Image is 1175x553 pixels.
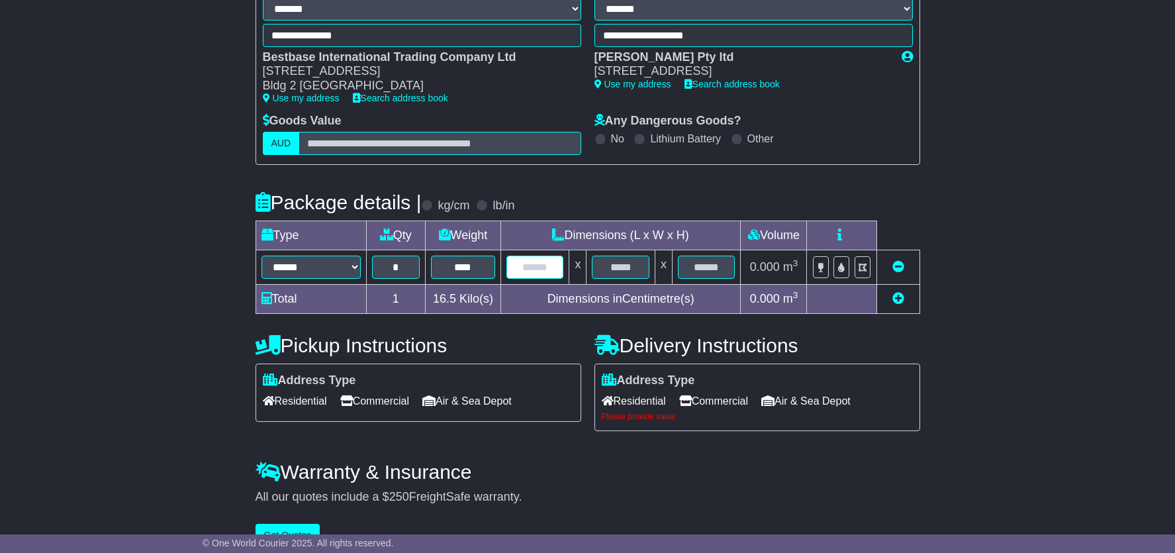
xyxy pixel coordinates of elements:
a: Add new item [892,292,904,305]
div: Bldg 2 [GEOGRAPHIC_DATA] [263,79,568,93]
label: Lithium Battery [650,132,721,145]
td: Dimensions in Centimetre(s) [500,284,741,313]
span: Residential [602,391,666,411]
div: Please provide value [602,412,913,421]
label: Goods Value [263,114,342,128]
span: Commercial [679,391,748,411]
button: Get Quotes [256,524,320,547]
a: Search address book [353,93,448,103]
td: Dimensions (L x W x H) [500,221,741,250]
span: 0.000 [750,292,780,305]
h4: Warranty & Insurance [256,461,920,483]
label: kg/cm [438,199,469,213]
a: Use my address [594,79,671,89]
td: Total [256,284,366,313]
label: Any Dangerous Goods? [594,114,741,128]
label: Address Type [602,374,695,388]
td: Kilo(s) [425,284,500,313]
div: Bestbase International Trading Company Ltd [263,50,568,65]
div: [STREET_ADDRESS] [263,64,568,79]
h4: Package details | [256,191,422,213]
div: [STREET_ADDRESS] [594,64,888,79]
span: m [783,260,798,274]
td: x [569,250,587,284]
h4: Pickup Instructions [256,334,581,356]
label: Address Type [263,374,356,388]
label: Other [747,132,774,145]
a: Search address book [684,79,780,89]
td: Qty [366,221,425,250]
span: 0.000 [750,260,780,274]
label: No [611,132,624,145]
span: 16.5 [433,292,456,305]
span: 250 [389,490,409,503]
h4: Delivery Instructions [594,334,920,356]
sup: 3 [793,258,798,268]
td: x [655,250,672,284]
td: Weight [425,221,500,250]
label: AUD [263,132,300,155]
a: Remove this item [892,260,904,274]
div: All our quotes include a $ FreightSafe warranty. [256,490,920,505]
span: Commercial [340,391,409,411]
label: lb/in [493,199,514,213]
td: 1 [366,284,425,313]
span: Air & Sea Depot [422,391,512,411]
sup: 3 [793,290,798,300]
span: m [783,292,798,305]
div: [PERSON_NAME] Pty ltd [594,50,888,65]
a: Use my address [263,93,340,103]
span: Air & Sea Depot [761,391,851,411]
td: Volume [741,221,807,250]
span: Residential [263,391,327,411]
td: Type [256,221,366,250]
span: © One World Courier 2025. All rights reserved. [203,538,394,548]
